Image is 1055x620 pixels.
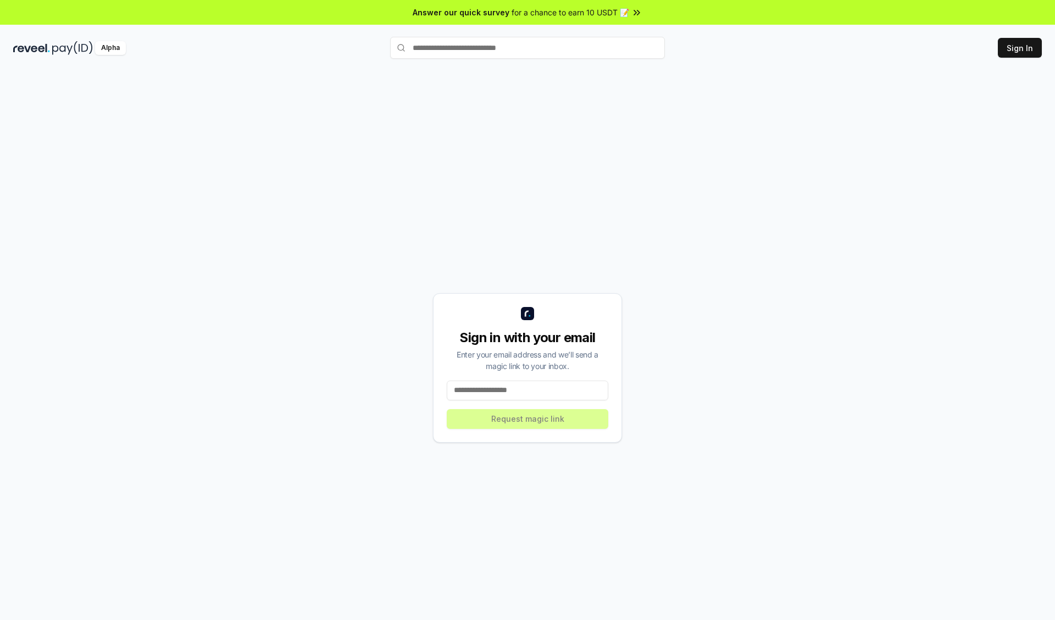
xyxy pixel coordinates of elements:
img: reveel_dark [13,41,50,55]
img: pay_id [52,41,93,55]
span: Answer our quick survey [413,7,509,18]
div: Alpha [95,41,126,55]
div: Sign in with your email [447,329,608,347]
button: Sign In [998,38,1042,58]
img: logo_small [521,307,534,320]
div: Enter your email address and we’ll send a magic link to your inbox. [447,349,608,372]
span: for a chance to earn 10 USDT 📝 [512,7,629,18]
